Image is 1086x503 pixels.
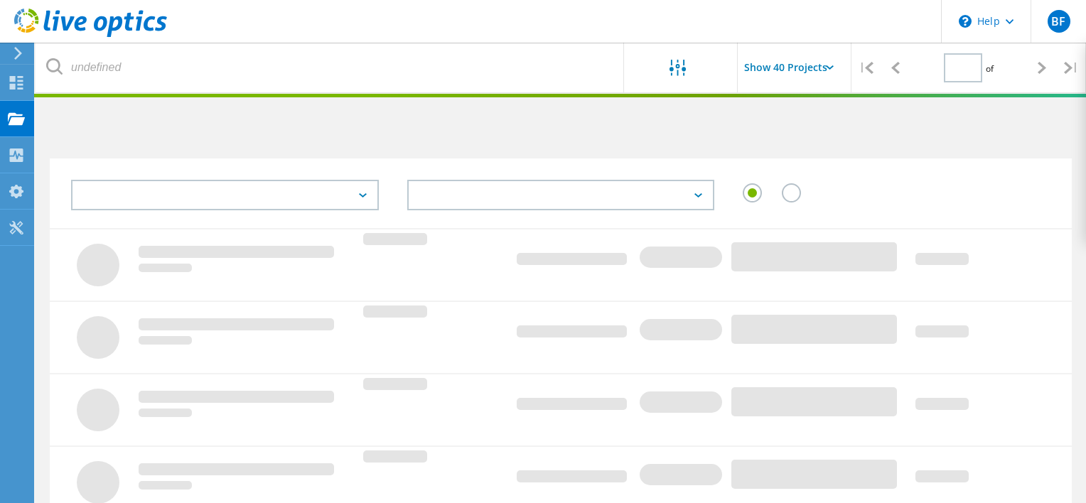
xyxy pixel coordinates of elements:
[1057,43,1086,93] div: |
[986,63,994,75] span: of
[1051,16,1065,27] span: BF
[14,30,167,40] a: Live Optics Dashboard
[851,43,881,93] div: |
[36,43,625,92] input: undefined
[959,15,972,28] svg: \n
